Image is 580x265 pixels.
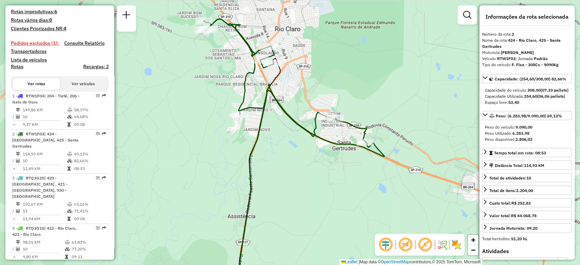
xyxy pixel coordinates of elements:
em: Rota exportada [102,176,106,180]
i: Distância Total [16,240,20,244]
i: Total de Atividades [16,159,20,163]
strong: 51,20 hL [511,236,527,241]
strong: (06,06 pallets) [537,94,565,99]
img: Exibir/Ocultar setores [451,239,462,250]
td: / [12,246,16,252]
i: % de utilização do peso [67,108,72,112]
div: Tipo do veículo: [482,62,572,68]
i: Tempo total em rota [67,167,71,171]
td: 13 [22,208,67,214]
td: 82,66% [74,157,106,164]
span: RTQ3G20 [26,175,44,181]
button: Ver rotas [13,78,60,90]
td: 10 [22,157,67,164]
span: RTW1F04 [26,93,44,98]
i: Distância Total [16,152,20,156]
td: / [12,208,16,214]
i: Tempo total em rota [65,255,68,259]
i: % de utilização da cubagem [67,115,72,119]
strong: 424 - Rio Claro, 425 - Santa Gertrudes [482,38,561,49]
span: 2 - [12,131,78,149]
em: Opções [96,176,100,180]
span: + [471,235,475,244]
a: Total de atividades:10 [482,173,572,182]
span: Total de atividades: [489,175,531,181]
a: OpenStreetMap [381,260,410,264]
div: Total hectolitro: [482,236,572,242]
strong: F. Fixa - 308Cx - 9090Kg [512,62,559,67]
td: 114,93 KM [22,151,67,157]
span: | [358,260,359,264]
a: Capacidade: (254,60/308,00) 82,66% [482,74,572,83]
td: / [12,113,16,120]
span: Capacidade: (254,60/308,00) 82,66% [495,76,566,81]
a: Total de itens:2.204,00 [482,186,572,195]
a: Jornada Motorista: 09:20 [482,223,572,232]
td: 16 [22,113,67,120]
td: 69,13% [74,151,106,157]
strong: 254,60 [524,94,537,99]
div: Veículo: [482,56,572,62]
div: Nome da rota: [482,37,572,50]
strong: (07,33 pallets) [541,88,568,93]
span: 4 - [12,226,77,237]
td: / [12,157,16,164]
td: 09:08 [74,121,106,128]
td: 09:04 [74,215,106,222]
em: Opções [96,132,100,136]
strong: 6.283,98 [512,131,529,136]
span: − [471,246,475,254]
a: Custo total:R$ 252,83 [482,198,572,207]
div: Número da rota: [482,31,572,37]
span: Ocultar deslocamento [377,236,394,253]
span: RTQ3G15 [26,226,44,231]
i: Total de Atividades [16,247,20,251]
span: 1 - [12,93,80,105]
h4: Lista de veículos [11,57,109,63]
em: Opções [96,94,100,98]
td: 09:11 [71,253,106,260]
i: % de utilização do peso [65,240,70,244]
h4: Rotas improdutivas: [11,9,109,15]
h4: Consulte Relatório [64,40,105,46]
strong: 2.806,02 [515,137,532,142]
button: Ver veículos [60,78,107,90]
em: Opções [96,226,100,230]
td: 58,37% [74,107,106,113]
h4: Atividades [482,248,572,254]
a: Distância Total:114,93 KM [482,160,572,170]
div: Espaço livre: [485,99,569,106]
a: Tempo total em rota: 08:53 [482,148,572,157]
h4: Pedidos excluídos (1): [11,40,59,46]
span: | 204 - Tietê, 206 - Galo de Ouro [12,93,80,105]
div: Motorista: [482,50,572,56]
i: % de utilização da cubagem [65,247,70,251]
i: % de utilização da cubagem [67,209,72,213]
h4: Transportadoras [11,49,109,54]
td: 152,67 KM [22,201,67,208]
span: | 424 - [GEOGRAPHIC_DATA], 425 - Santa Gertrudes [12,131,78,149]
td: = [12,215,16,222]
img: Fluxo de ruas [437,239,447,250]
td: 63,83% [71,239,106,246]
a: Zoom out [468,245,478,255]
strong: 0 [49,17,52,23]
td: 149,86 KM [22,107,67,113]
div: Distância Total: [489,163,544,169]
span: RTW1F03 [26,131,44,136]
span: | Jornada: [515,56,548,61]
i: Total de Atividades [16,209,20,213]
span: | 420 - [GEOGRAPHIC_DATA] , 421 - [GEOGRAPHIC_DATA], 930 - [GEOGRAPHIC_DATA] [12,175,68,199]
strong: 53,40 [508,100,519,105]
strong: [PERSON_NAME] [501,50,534,55]
td: = [12,165,16,172]
td: 9,80 KM [22,253,65,260]
td: 71,41% [74,208,106,214]
div: Valor total: [489,213,537,219]
td: 63,16% [74,201,106,208]
strong: Padrão [534,56,548,61]
td: 64,68% [74,113,106,120]
i: % de utilização do peso [67,152,72,156]
a: Peso: (6.283,98/9.090,00) 69,13% [482,111,572,120]
strong: R$ 252,83 [511,201,531,206]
